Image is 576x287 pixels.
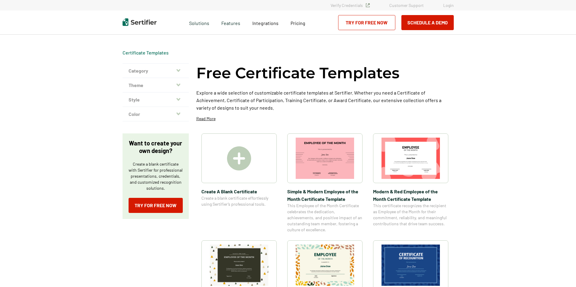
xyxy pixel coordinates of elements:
button: Theme [123,78,189,92]
span: Features [221,19,240,26]
a: Simple & Modern Employee of the Month Certificate TemplateSimple & Modern Employee of the Month C... [287,133,363,233]
a: Modern & Red Employee of the Month Certificate TemplateModern & Red Employee of the Month Certifi... [373,133,448,233]
span: Integrations [252,20,279,26]
button: Color [123,107,189,121]
img: Create A Blank Certificate [227,146,251,170]
p: Read More [196,116,216,122]
a: Login [443,3,454,8]
span: Solutions [189,19,209,26]
p: Explore a wide selection of customizable certificate templates at Sertifier. Whether you need a C... [196,89,454,111]
a: Verify Credentials [331,3,370,8]
img: Verified [366,3,370,7]
span: This Employee of the Month Certificate celebrates the dedication, achievements, and positive impa... [287,203,363,233]
span: Pricing [291,20,305,26]
img: Modern Dark Blue Employee of the Month Certificate Template [381,245,440,286]
div: Breadcrumb [123,50,169,56]
button: Style [123,92,189,107]
a: Customer Support [389,3,424,8]
a: Try for Free Now [129,198,183,213]
button: Category [123,64,189,78]
p: Create a blank certificate with Sertifier for professional presentations, credentials, and custom... [129,161,183,191]
span: This certificate recognizes the recipient as Employee of the Month for their commitment, reliabil... [373,203,448,227]
a: Try for Free Now [338,15,395,30]
p: Want to create your own design? [129,139,183,154]
img: Simple and Patterned Employee of the Month Certificate Template [296,245,354,286]
a: Certificate Templates [123,50,169,55]
h1: Free Certificate Templates [196,63,400,83]
span: Certificate Templates [123,50,169,56]
a: Pricing [291,19,305,26]
span: Simple & Modern Employee of the Month Certificate Template [287,188,363,203]
a: Integrations [252,19,279,26]
img: Modern & Red Employee of the Month Certificate Template [381,138,440,179]
span: Modern & Red Employee of the Month Certificate Template [373,188,448,203]
img: Sertifier | Digital Credentialing Platform [123,18,157,26]
span: Create A Blank Certificate [201,188,277,195]
span: Create a blank certificate effortlessly using Sertifier’s professional tools. [201,195,277,207]
img: Simple & Colorful Employee of the Month Certificate Template [210,245,268,286]
img: Simple & Modern Employee of the Month Certificate Template [296,138,354,179]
